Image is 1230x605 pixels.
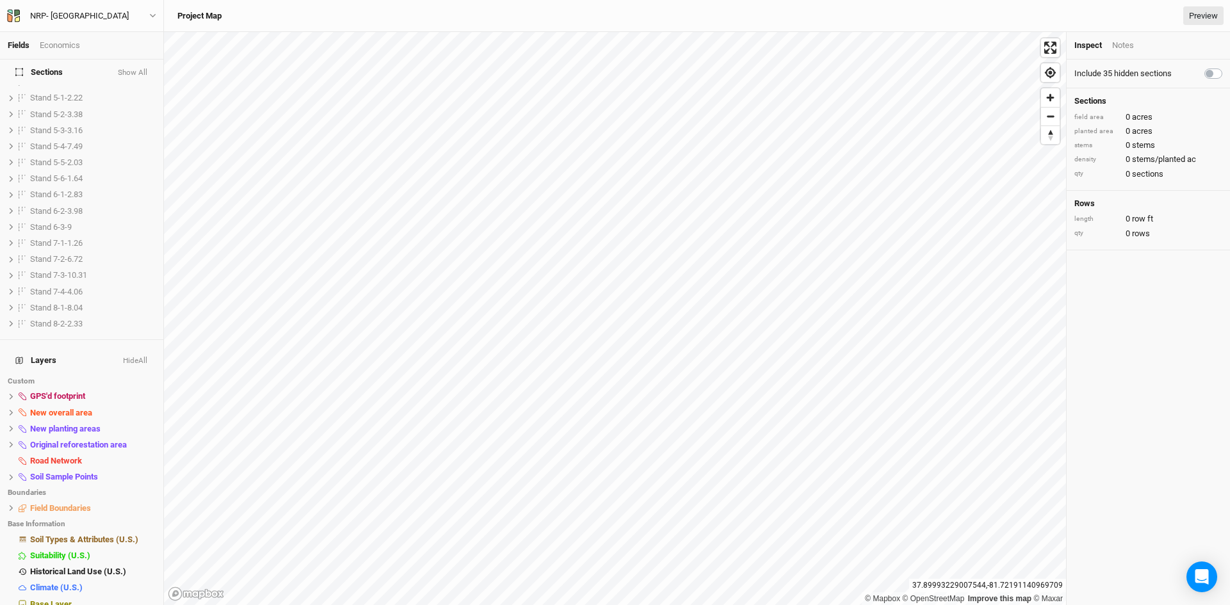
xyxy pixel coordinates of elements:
[1112,40,1134,51] div: Notes
[30,535,156,545] div: Soil Types & Attributes (U.S.)
[30,424,101,433] span: New planting areas
[30,109,83,119] span: Stand 5-2-3.38
[1074,168,1222,180] div: 0
[30,583,83,592] span: Climate (U.S.)
[122,357,148,366] button: HideAll
[40,40,80,51] div: Economics
[30,472,156,482] div: Soil Sample Points
[1074,229,1119,238] div: qty
[30,254,83,264] span: Stand 7-2-6.72
[30,141,156,152] div: Stand 5-4-7.49
[30,270,156,280] div: Stand 7-3-10.31
[30,391,156,401] div: GPS'd footprint
[30,287,83,296] span: Stand 7-4-4.06
[30,408,156,418] div: New overall area
[30,173,156,184] div: Stand 5-6-1.64
[177,11,222,21] h3: Project Map
[30,472,98,481] span: Soil Sample Points
[1074,40,1102,51] div: Inspect
[1033,594,1063,603] a: Maxar
[8,40,29,50] a: Fields
[30,222,156,232] div: Stand 6-3-9
[168,586,224,601] a: Mapbox logo
[30,190,156,200] div: Stand 6-1-2.83
[1074,113,1119,122] div: field area
[1041,107,1060,125] button: Zoom out
[1074,68,1172,79] label: Include 35 hidden sections
[30,254,156,264] div: Stand 7-2-6.72
[30,125,83,135] span: Stand 5-3-3.16
[30,125,156,136] div: Stand 5-3-3.16
[30,503,156,513] div: Field Boundaries
[30,440,127,449] span: Original reforestation area
[1041,125,1060,144] button: Reset bearing to north
[30,424,156,434] div: New planting areas
[30,270,87,280] span: Stand 7-3-10.31
[968,594,1031,603] a: Improve this map
[1074,169,1119,179] div: qty
[30,319,156,329] div: Stand 8-2-2.33
[30,222,72,232] span: Stand 6-3-9
[1074,127,1119,136] div: planted area
[1183,6,1224,26] a: Preview
[1074,213,1222,225] div: 0
[909,579,1066,592] div: 37.89993229007544 , -81.72191140969709
[117,69,148,77] button: Show All
[30,206,83,216] span: Stand 6-2-3.98
[1074,154,1222,165] div: 0
[1132,213,1153,225] span: row ft
[30,408,92,417] span: New overall area
[30,157,83,167] span: Stand 5-5-2.03
[30,206,156,216] div: Stand 6-2-3.98
[30,93,83,102] span: Stand 5-1-2.22
[30,93,156,103] div: Stand 5-1-2.22
[6,9,157,23] button: NRP- [GEOGRAPHIC_DATA]
[30,456,82,465] span: Road Network
[30,190,83,199] span: Stand 6-1-2.83
[903,594,965,603] a: OpenStreetMap
[1132,111,1152,123] span: acres
[15,67,63,77] span: Sections
[1041,38,1060,57] button: Enter fullscreen
[1074,140,1222,151] div: 0
[865,594,900,603] a: Mapbox
[1186,561,1217,592] div: Open Intercom Messenger
[1074,96,1222,106] h4: Sections
[1074,214,1119,224] div: length
[1132,125,1152,137] span: acres
[30,551,90,560] span: Suitability (U.S.)
[30,567,126,576] span: Historical Land Use (U.S.)
[1132,154,1196,165] span: stems/planted ac
[1074,228,1222,239] div: 0
[30,319,83,328] span: Stand 8-2-2.33
[1132,140,1155,151] span: stems
[1041,63,1060,82] button: Find my location
[1041,88,1060,107] button: Zoom in
[30,303,83,312] span: Stand 8-1-8.04
[30,303,156,313] div: Stand 8-1-8.04
[30,440,156,450] div: Original reforestation area
[30,141,83,151] span: Stand 5-4-7.49
[1074,125,1222,137] div: 0
[30,456,156,466] div: Road Network
[30,157,156,168] div: Stand 5-5-2.03
[15,355,56,366] span: Layers
[30,109,156,120] div: Stand 5-2-3.38
[30,10,129,22] div: NRP- [GEOGRAPHIC_DATA]
[164,32,1066,605] canvas: Map
[1074,111,1222,123] div: 0
[30,551,156,561] div: Suitability (U.S.)
[30,503,91,513] span: Field Boundaries
[30,173,83,183] span: Stand 5-6-1.64
[30,583,156,593] div: Climate (U.S.)
[1074,141,1119,150] div: stems
[30,238,83,248] span: Stand 7-1-1.26
[30,391,85,401] span: GPS'd footprint
[1132,228,1150,239] span: rows
[1132,168,1163,180] span: sections
[1074,198,1222,209] h4: Rows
